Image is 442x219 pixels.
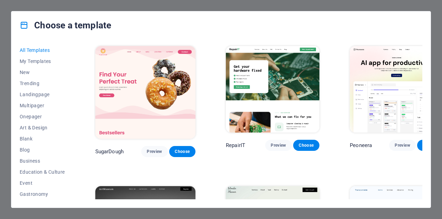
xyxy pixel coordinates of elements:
[20,180,65,186] span: Event
[20,133,65,144] button: Blank
[20,103,65,108] span: Multipager
[20,78,65,89] button: Trending
[20,136,65,142] span: Blank
[169,146,195,157] button: Choose
[20,155,65,166] button: Business
[20,20,111,31] h4: Choose a template
[20,177,65,189] button: Event
[20,70,65,75] span: New
[350,142,372,149] p: Peoneera
[20,89,65,100] button: Landingpage
[141,146,167,157] button: Preview
[20,114,65,119] span: Onepager
[20,125,65,130] span: Art & Design
[20,81,65,86] span: Trending
[395,143,410,148] span: Preview
[175,149,190,154] span: Choose
[20,166,65,177] button: Education & Culture
[20,58,65,64] span: My Templates
[20,147,65,153] span: Blog
[147,149,162,154] span: Preview
[20,67,65,78] button: New
[265,140,291,151] button: Preview
[95,46,195,139] img: SugarDough
[20,56,65,67] button: My Templates
[20,92,65,97] span: Landingpage
[20,169,65,175] span: Education & Culture
[20,189,65,200] button: Gastronomy
[299,143,314,148] span: Choose
[20,122,65,133] button: Art & Design
[293,140,319,151] button: Choose
[20,111,65,122] button: Onepager
[95,148,124,155] p: SugarDough
[20,144,65,155] button: Blog
[20,100,65,111] button: Multipager
[226,142,245,149] p: RepairIT
[271,143,286,148] span: Preview
[226,46,319,133] img: RepairIT
[20,47,65,53] span: All Templates
[20,191,65,197] span: Gastronomy
[20,158,65,164] span: Business
[20,45,65,56] button: All Templates
[389,140,415,151] button: Preview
